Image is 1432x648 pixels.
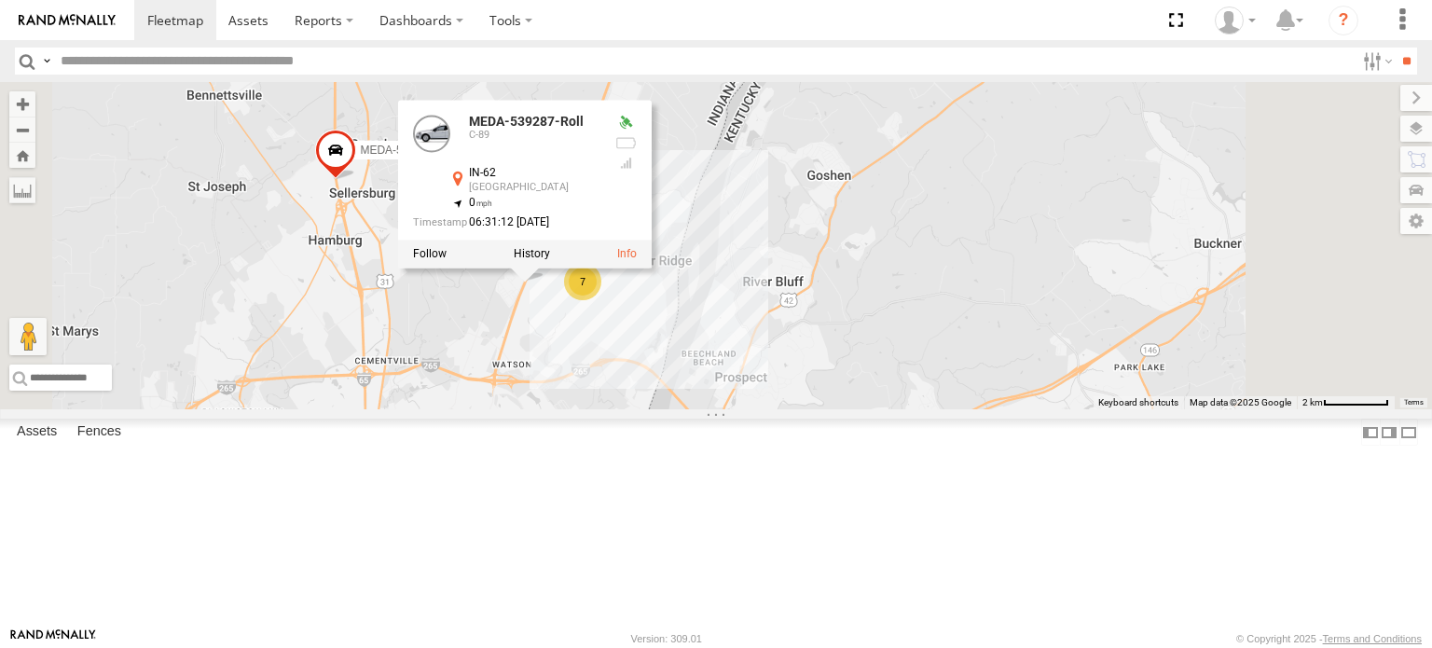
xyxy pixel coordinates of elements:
[469,168,599,180] div: IN-62
[1098,396,1178,409] button: Keyboard shortcuts
[9,177,35,203] label: Measure
[9,91,35,117] button: Zoom in
[413,216,599,228] div: Date/time of location update
[469,182,599,193] div: [GEOGRAPHIC_DATA]
[614,135,637,150] div: No battery health information received from this device.
[1323,633,1422,644] a: Terms and Conditions
[514,247,550,260] label: View Asset History
[1208,7,1262,34] div: Idaliz Kaminski
[614,116,637,131] div: Valid GPS Fix
[7,420,66,446] label: Assets
[469,130,599,141] div: C-89
[1361,419,1380,446] label: Dock Summary Table to the Left
[9,143,35,168] button: Zoom Home
[1380,419,1398,446] label: Dock Summary Table to the Right
[469,196,492,209] span: 0
[1400,208,1432,234] label: Map Settings
[68,420,131,446] label: Fences
[9,117,35,143] button: Zoom out
[1329,6,1358,35] i: ?
[1297,396,1395,409] button: Map Scale: 2 km per 67 pixels
[617,247,637,260] a: View Asset Details
[1190,397,1291,407] span: Map data ©2025 Google
[413,247,447,260] label: Realtime tracking of Asset
[564,263,601,300] div: 7
[360,144,467,157] span: MEDA-533002-Swing
[9,318,47,355] button: Drag Pegman onto the map to open Street View
[19,14,116,27] img: rand-logo.svg
[1302,397,1323,407] span: 2 km
[1356,48,1396,75] label: Search Filter Options
[413,116,450,153] a: View Asset Details
[1236,633,1422,644] div: © Copyright 2025 -
[10,629,96,648] a: Visit our Website
[631,633,702,644] div: Version: 309.01
[1399,419,1418,446] label: Hide Summary Table
[614,156,637,171] div: Last Event GSM Signal Strength
[469,115,584,130] a: MEDA-539287-Roll
[1404,399,1424,407] a: Terms (opens in new tab)
[39,48,54,75] label: Search Query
